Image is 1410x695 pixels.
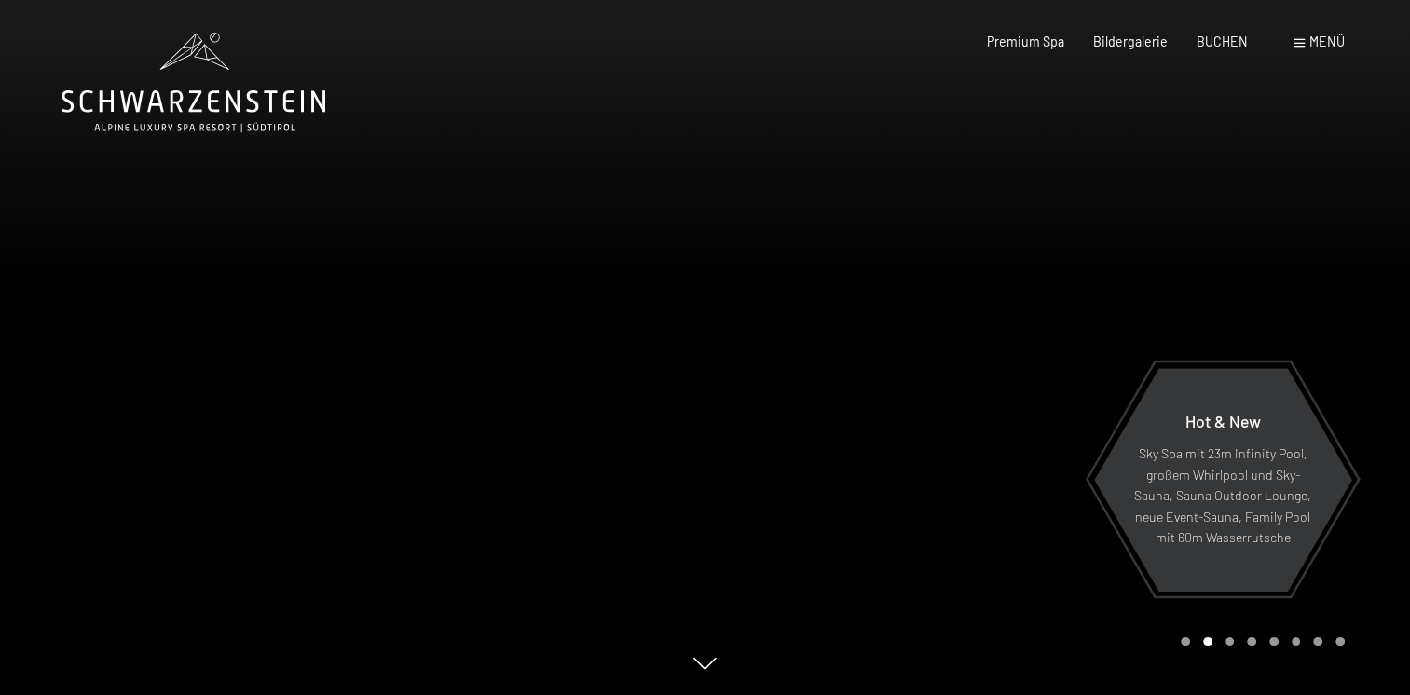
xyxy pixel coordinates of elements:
[1313,637,1322,647] div: Carousel Page 7
[1133,443,1311,549] p: Sky Spa mit 23m Infinity Pool, großem Whirlpool und Sky-Sauna, Sauna Outdoor Lounge, neue Event-S...
[1197,34,1248,49] a: BUCHEN
[1203,637,1212,647] div: Carousel Page 2 (Current Slide)
[1335,637,1345,647] div: Carousel Page 8
[1269,637,1279,647] div: Carousel Page 5
[987,34,1064,49] a: Premium Spa
[1174,637,1344,647] div: Carousel Pagination
[1309,34,1345,49] span: Menü
[1225,637,1235,647] div: Carousel Page 3
[1292,637,1301,647] div: Carousel Page 6
[1184,411,1260,431] span: Hot & New
[1093,34,1168,49] a: Bildergalerie
[1092,367,1352,593] a: Hot & New Sky Spa mit 23m Infinity Pool, großem Whirlpool und Sky-Sauna, Sauna Outdoor Lounge, ne...
[1181,637,1190,647] div: Carousel Page 1
[1247,637,1256,647] div: Carousel Page 4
